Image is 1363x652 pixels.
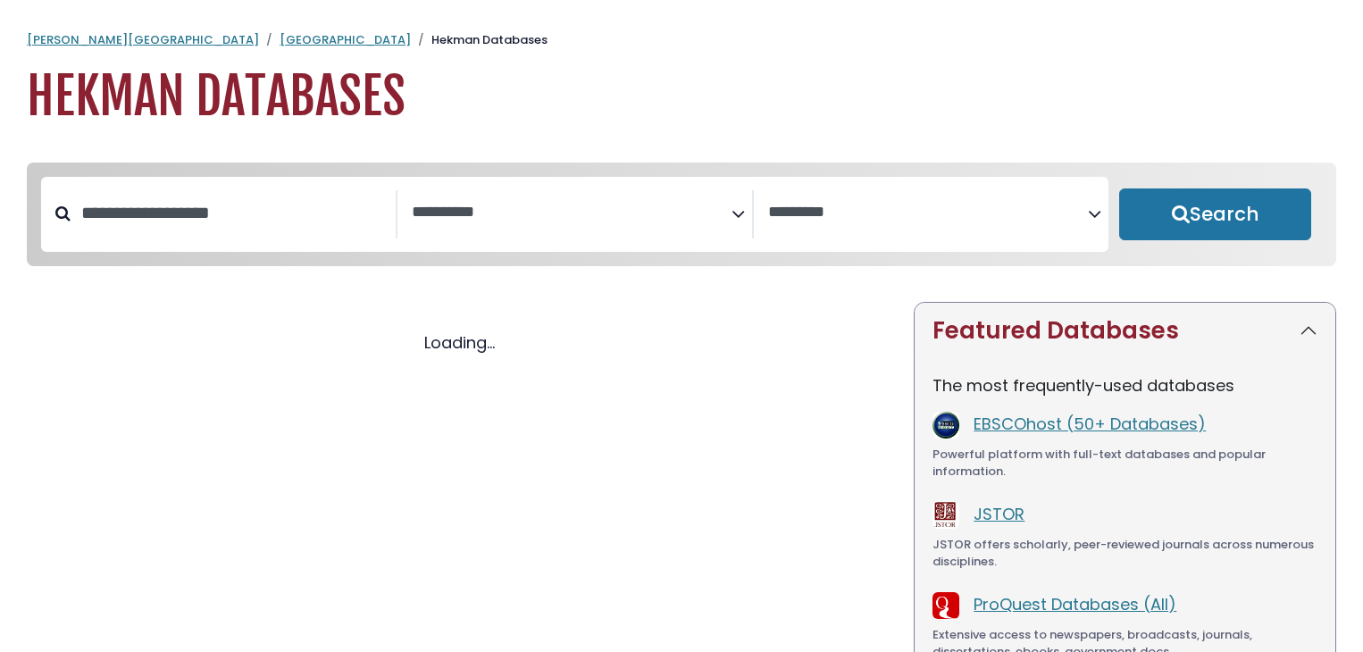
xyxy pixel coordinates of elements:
[932,446,1317,481] div: Powerful platform with full-text databases and popular information.
[27,67,1336,127] h1: Hekman Databases
[412,204,732,222] textarea: Search
[974,593,1176,615] a: ProQuest Databases (All)
[1119,188,1311,240] button: Submit for Search Results
[974,413,1206,435] a: EBSCOhost (50+ Databases)
[974,503,1024,525] a: JSTOR
[27,31,1336,49] nav: breadcrumb
[411,31,548,49] li: Hekman Databases
[71,198,396,228] input: Search database by title or keyword
[915,303,1335,359] button: Featured Databases
[27,163,1336,266] nav: Search filters
[280,31,411,48] a: [GEOGRAPHIC_DATA]
[27,330,892,355] div: Loading...
[932,373,1317,397] p: The most frequently-used databases
[932,536,1317,571] div: JSTOR offers scholarly, peer-reviewed journals across numerous disciplines.
[27,31,259,48] a: [PERSON_NAME][GEOGRAPHIC_DATA]
[768,204,1088,222] textarea: Search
